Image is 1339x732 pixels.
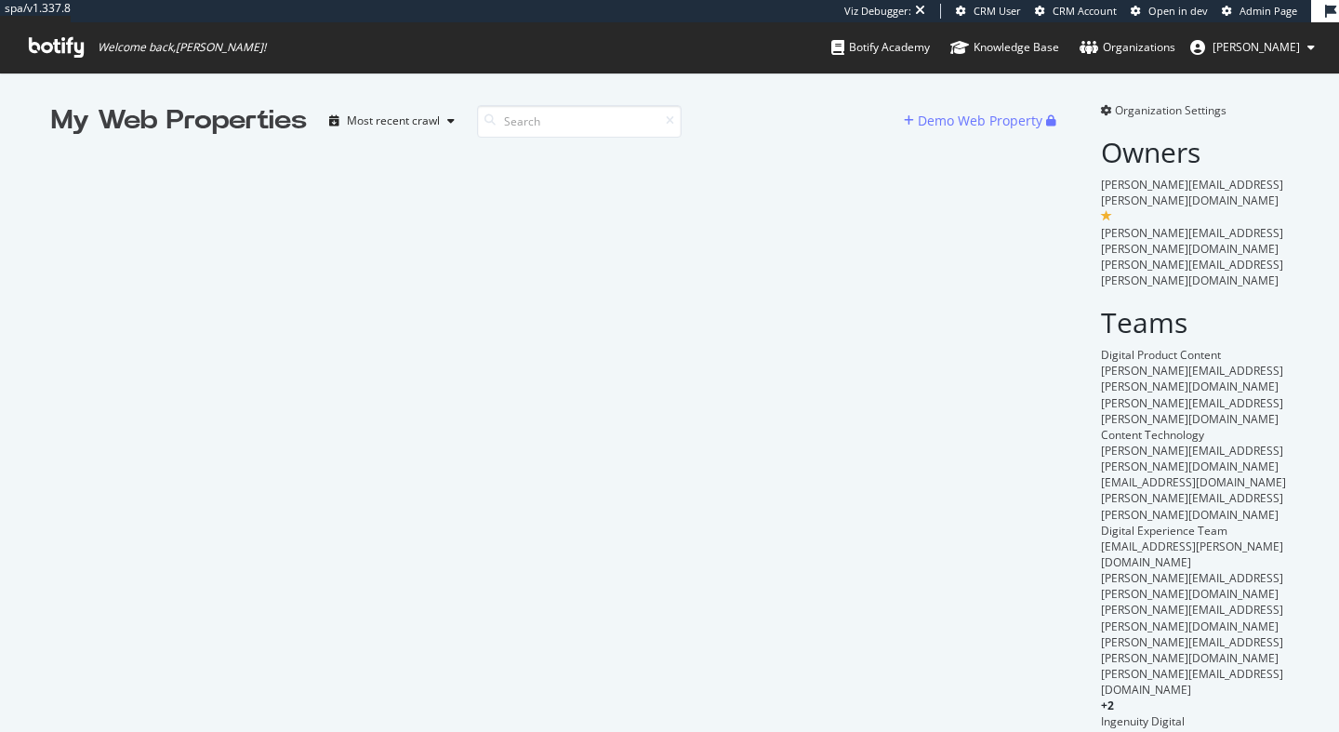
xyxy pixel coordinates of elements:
[1131,4,1208,19] a: Open in dev
[1101,698,1114,713] span: + 2
[1101,257,1283,288] span: [PERSON_NAME][EMAIL_ADDRESS][PERSON_NAME][DOMAIN_NAME]
[1101,570,1283,602] span: [PERSON_NAME][EMAIL_ADDRESS][PERSON_NAME][DOMAIN_NAME]
[956,4,1021,19] a: CRM User
[844,4,911,19] div: Viz Debugger:
[1101,713,1288,729] div: Ingenuity Digital
[1101,634,1283,666] span: [PERSON_NAME][EMAIL_ADDRESS][PERSON_NAME][DOMAIN_NAME]
[1101,427,1288,443] div: Content Technology
[1101,666,1283,698] span: [PERSON_NAME][EMAIL_ADDRESS][DOMAIN_NAME]
[918,112,1042,130] div: Demo Web Property
[98,40,266,55] span: Welcome back, [PERSON_NAME] !
[1213,39,1300,55] span: adrianna
[1101,602,1283,633] span: [PERSON_NAME][EMAIL_ADDRESS][PERSON_NAME][DOMAIN_NAME]
[1101,443,1283,474] span: [PERSON_NAME][EMAIL_ADDRESS][PERSON_NAME][DOMAIN_NAME]
[950,38,1059,57] div: Knowledge Base
[1101,307,1288,338] h2: Teams
[974,4,1021,18] span: CRM User
[1175,33,1330,62] button: [PERSON_NAME]
[347,115,440,126] div: Most recent crawl
[51,102,307,140] div: My Web Properties
[904,113,1046,128] a: Demo Web Property
[1101,177,1283,208] span: [PERSON_NAME][EMAIL_ADDRESS][PERSON_NAME][DOMAIN_NAME]
[1101,523,1288,539] div: Digital Experience Team
[1101,490,1283,522] span: [PERSON_NAME][EMAIL_ADDRESS][PERSON_NAME][DOMAIN_NAME]
[1035,4,1117,19] a: CRM Account
[1101,347,1288,363] div: Digital Product Content
[1101,137,1288,167] h2: Owners
[1080,38,1175,57] div: Organizations
[1080,22,1175,73] a: Organizations
[1053,4,1117,18] span: CRM Account
[831,38,930,57] div: Botify Academy
[1101,363,1283,394] span: [PERSON_NAME][EMAIL_ADDRESS][PERSON_NAME][DOMAIN_NAME]
[1148,4,1208,18] span: Open in dev
[1101,225,1283,257] span: [PERSON_NAME][EMAIL_ADDRESS][PERSON_NAME][DOMAIN_NAME]
[322,106,462,136] button: Most recent crawl
[1101,395,1283,427] span: [PERSON_NAME][EMAIL_ADDRESS][PERSON_NAME][DOMAIN_NAME]
[1240,4,1297,18] span: Admin Page
[1101,474,1286,490] span: [EMAIL_ADDRESS][DOMAIN_NAME]
[1101,539,1283,570] span: [EMAIL_ADDRESS][PERSON_NAME][DOMAIN_NAME]
[477,105,682,138] input: Search
[831,22,930,73] a: Botify Academy
[904,106,1046,136] button: Demo Web Property
[950,22,1059,73] a: Knowledge Base
[1222,4,1297,19] a: Admin Page
[1115,102,1226,118] span: Organization Settings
